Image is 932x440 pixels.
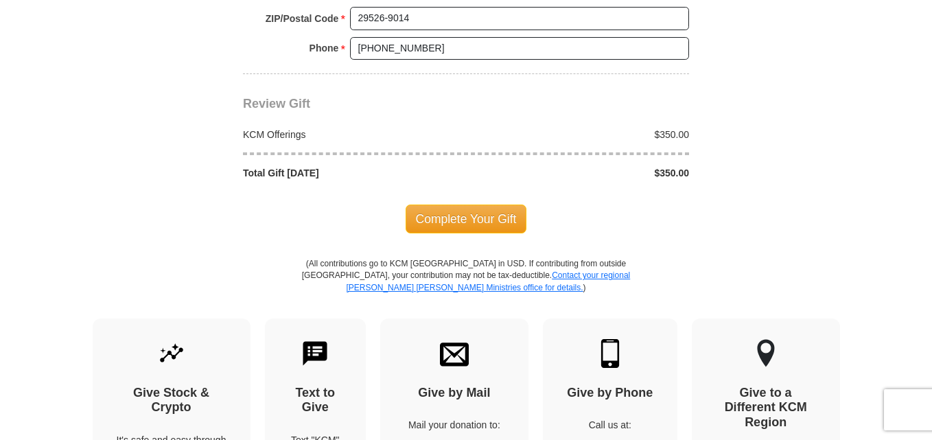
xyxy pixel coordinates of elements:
h4: Give by Mail [404,386,504,401]
div: $350.00 [466,166,697,180]
span: Review Gift [243,97,310,111]
strong: Phone [310,38,339,58]
p: Mail your donation to: [404,418,504,432]
div: $350.00 [466,128,697,141]
h4: Text to Give [289,386,342,415]
h4: Give Stock & Crypto [117,386,226,415]
h4: Give by Phone [567,386,653,401]
span: Complete Your Gift [406,205,527,233]
h4: Give to a Different KCM Region [716,386,816,430]
img: mobile.svg [596,339,625,368]
img: envelope.svg [440,339,469,368]
a: Contact your regional [PERSON_NAME] [PERSON_NAME] Ministries office for details. [346,270,630,292]
img: text-to-give.svg [301,339,329,368]
strong: ZIP/Postal Code [266,9,339,28]
img: give-by-stock.svg [157,339,186,368]
p: Call us at: [567,418,653,432]
div: KCM Offerings [236,128,467,141]
img: other-region [756,339,776,368]
p: (All contributions go to KCM [GEOGRAPHIC_DATA] in USD. If contributing from outside [GEOGRAPHIC_D... [301,258,631,318]
div: Total Gift [DATE] [236,166,467,180]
